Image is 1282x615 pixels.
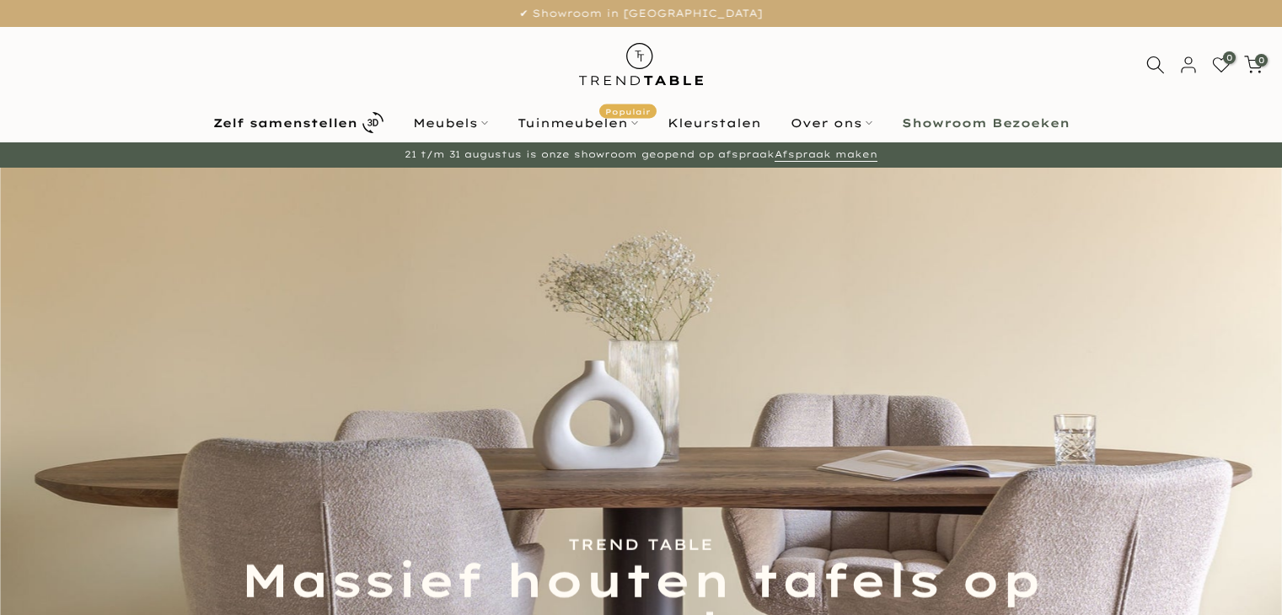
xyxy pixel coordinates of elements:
[775,113,887,133] a: Over ons
[198,108,398,137] a: Zelf samenstellen
[1244,56,1263,74] a: 0
[599,104,657,118] span: Populair
[1255,54,1268,67] span: 0
[398,113,502,133] a: Meubels
[21,4,1261,23] p: ✔ Showroom in [GEOGRAPHIC_DATA]
[1223,51,1236,64] span: 0
[652,113,775,133] a: Kleurstalen
[502,113,652,133] a: TuinmeubelenPopulair
[1212,56,1231,74] a: 0
[887,113,1084,133] a: Showroom Bezoeken
[775,148,877,162] a: Afspraak maken
[567,27,715,102] img: trend-table
[213,117,357,129] b: Zelf samenstellen
[902,117,1070,129] b: Showroom Bezoeken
